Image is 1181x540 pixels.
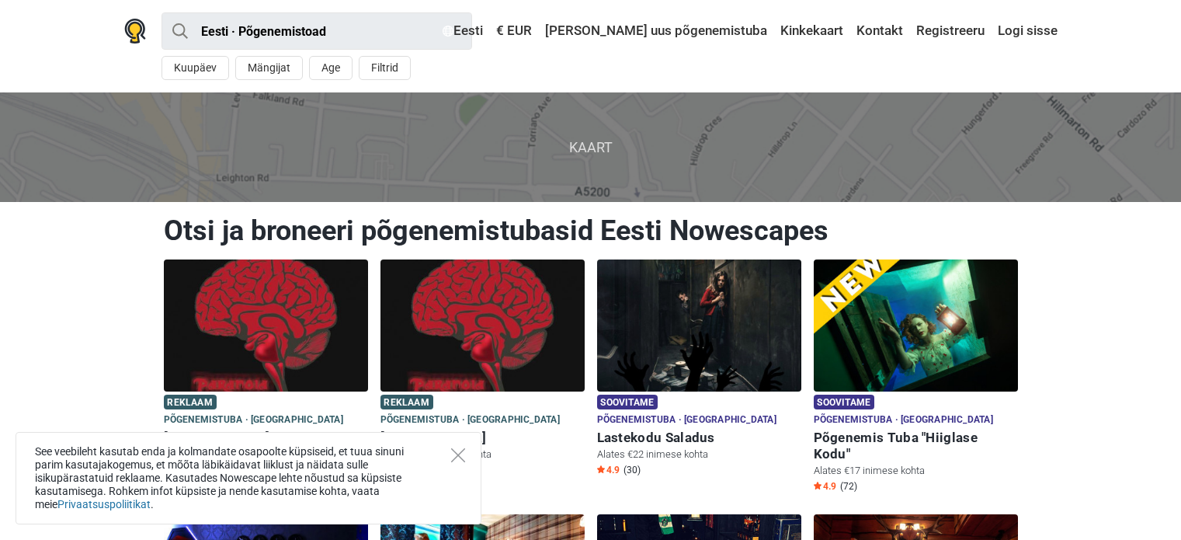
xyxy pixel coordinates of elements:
a: Eesti [439,17,487,45]
img: Star [814,482,821,489]
h6: Põgenemis Tuba "Hiiglase Kodu" [814,430,1018,462]
span: Põgenemistuba · [GEOGRAPHIC_DATA] [814,412,993,429]
img: Star [597,465,605,473]
a: Lastekodu Saladus Soovitame Põgenemistuba · [GEOGRAPHIC_DATA] Lastekodu Saladus Alates €22 inimes... [597,260,801,479]
a: Kontakt [853,17,907,45]
p: Alates €17 inimese kohta [814,464,1018,478]
a: Põgenemis Tuba "Hiiglase Kodu" Soovitame Põgenemistuba · [GEOGRAPHIC_DATA] Põgenemis Tuba "Hiigla... [814,260,1018,495]
a: Privaatsuspoliitikat [57,498,151,510]
h1: Otsi ja broneeri põgenemistubasid Eesti Nowescapes [164,214,1018,248]
span: 4.9 [597,464,620,476]
span: (30) [623,464,641,476]
img: Lastekodu Saladus [597,260,801,392]
button: Filtrid [359,56,411,80]
img: Eesti [443,26,453,37]
a: € EUR [492,17,536,45]
div: See veebileht kasutab enda ja kolmandate osapoolte küpsiseid, et tuua sinuni parim kasutajakogemu... [16,432,481,524]
img: Paranoia [380,260,585,392]
img: Põgenemis Tuba "Hiiglase Kodu" [814,260,1018,392]
a: Registreeru [912,17,988,45]
button: Kuupäev [162,56,229,80]
img: Paranoia [164,260,368,392]
button: Age [309,56,353,80]
button: Close [451,448,465,462]
a: [PERSON_NAME] uus põgenemistuba [541,17,771,45]
a: Paranoia Reklaam Põgenemistuba · [GEOGRAPHIC_DATA] [MEDICAL_DATA] Alates €13 inimese kohta Star5.... [380,260,585,479]
span: Reklaam [164,395,217,409]
img: Nowescape logo [124,19,146,44]
p: Alates €13 inimese kohta [380,448,585,462]
p: Alates €22 inimese kohta [597,448,801,462]
span: 4.9 [814,480,836,493]
a: Paranoia Reklaam Põgenemistuba · [GEOGRAPHIC_DATA] [MEDICAL_DATA] Alates €13 inimese kohta Star5.... [164,260,368,479]
span: Põgenemistuba · [GEOGRAPHIC_DATA] [380,412,560,429]
span: Põgenemistuba · [GEOGRAPHIC_DATA] [597,412,776,429]
span: Soovitame [597,395,658,409]
button: Mängijat [235,56,303,80]
h6: Lastekodu Saladus [597,430,801,446]
a: Kinkekaart [776,17,847,45]
span: Soovitame [814,395,875,409]
span: (72) [840,480,857,493]
span: Reklaam [380,395,433,409]
a: Logi sisse [994,17,1058,45]
input: proovi “Tallinn” [162,12,472,50]
h6: [MEDICAL_DATA] [380,430,585,446]
span: Põgenemistuba · [GEOGRAPHIC_DATA] [164,412,343,429]
h6: [MEDICAL_DATA] [164,430,368,446]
